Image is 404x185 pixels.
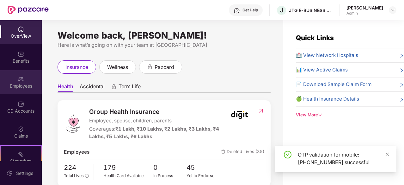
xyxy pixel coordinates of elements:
[221,148,264,156] span: Deleted Lives (35)
[399,82,404,88] span: right
[64,114,83,133] img: logo
[187,173,220,179] div: Yet to Endorse
[14,170,35,176] div: Settings
[284,151,291,158] span: check-circle
[119,83,141,92] span: Term Life
[242,8,258,13] div: Get Help
[221,150,225,154] img: deleteIcon
[18,26,24,32] img: svg+xml;base64,PHN2ZyBpZD0iSG9tZSIgeG1sbnM9Imh0dHA6Ly93d3cudzMub3JnLzIwMDAvc3ZnIiB3aWR0aD0iMjAiIG...
[153,163,187,173] span: 0
[346,11,383,16] div: Admin
[80,83,105,92] span: Accidental
[399,96,404,103] span: right
[296,34,334,42] span: Quick Links
[298,151,389,166] div: OTP validation for mobile: [PHONE_NUMBER] successful
[103,163,153,173] span: 179
[65,63,88,71] span: insurance
[7,170,13,176] img: svg+xml;base64,PHN2ZyBpZD0iU2V0dGluZy0yMHgyMCIgeG1sbnM9Imh0dHA6Ly93d3cudzMub3JnLzIwMDAvc3ZnIiB3aW...
[107,63,128,71] span: wellness
[18,101,24,107] img: svg+xml;base64,PHN2ZyBpZD0iQ0RfQWNjb3VudHMiIGRhdGEtbmFtZT0iQ0QgQWNjb3VudHMiIHhtbG5zPSJodHRwOi8vd3...
[385,152,389,157] span: close
[58,83,73,92] span: Health
[8,6,49,14] img: New Pazcare Logo
[147,64,153,70] div: animation
[64,148,89,156] span: Employees
[89,125,227,140] div: Coverages:
[153,173,187,179] div: In Process
[296,66,348,74] span: 📊 View Active Claims
[1,158,41,164] div: Stepathon
[390,8,395,13] img: svg+xml;base64,PHN2ZyBpZD0iRHJvcGRvd24tMzJ4MzIiIHhtbG5zPSJodHRwOi8vd3d3LnczLm9yZy8yMDAwL3N2ZyIgd2...
[58,33,271,38] div: Welcome back, [PERSON_NAME]!
[187,163,220,173] span: 45
[289,7,333,13] div: JTG E-BUSINESS SOFTWARE PRIVATE LIMITED
[346,5,383,11] div: [PERSON_NAME]
[296,95,359,103] span: 🍏 Health Insurance Details
[18,76,24,82] img: svg+xml;base64,PHN2ZyBpZD0iRW1wbG95ZWVzIiB4bWxucz0iaHR0cDovL3d3dy53My5vcmcvMjAwMC9zdmciIHdpZHRoPS...
[85,174,89,177] span: info-circle
[234,8,240,14] img: svg+xml;base64,PHN2ZyBpZD0iSGVscC0zMngzMiIgeG1sbnM9Imh0dHA6Ly93d3cudzMub3JnLzIwMDAvc3ZnIiB3aWR0aD...
[296,81,371,88] span: 📄 Download Sample Claim Form
[103,173,153,179] div: Health Card Available
[18,126,24,132] img: svg+xml;base64,PHN2ZyBpZD0iQ2xhaW0iIHhtbG5zPSJodHRwOi8vd3d3LnczLm9yZy8yMDAwL3N2ZyIgd2lkdGg9IjIwIi...
[18,151,24,157] img: svg+xml;base64,PHN2ZyB4bWxucz0iaHR0cDovL3d3dy53My5vcmcvMjAwMC9zdmciIHdpZHRoPSIyMSIgaGVpZ2h0PSIyMC...
[296,112,404,118] div: View More
[258,108,264,114] img: RedirectIcon
[111,84,117,89] div: animation
[64,163,89,173] span: 224
[399,67,404,74] span: right
[18,51,24,57] img: svg+xml;base64,PHN2ZyBpZD0iQmVuZWZpdHMiIHhtbG5zPSJodHRwOi8vd3d3LnczLm9yZy8yMDAwL3N2ZyIgd2lkdGg9Ij...
[155,63,174,71] span: pazcard
[89,107,227,116] span: Group Health Insurance
[58,41,271,49] div: Here is what’s going on with your team at [GEOGRAPHIC_DATA]
[296,52,358,59] span: 🏥 View Network Hospitals
[318,113,322,117] span: down
[280,6,283,14] span: J
[89,117,227,125] span: Employee, spouse, children, parents
[399,53,404,59] span: right
[228,107,251,123] img: insurerIcon
[89,126,219,139] span: ₹1 Lakh, ₹10 Lakhs, ₹2 Lakhs, ₹3 Lakhs, ₹4 Lakhs, ₹5 Lakhs, ₹6 Lakhs
[64,173,84,178] span: Total Lives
